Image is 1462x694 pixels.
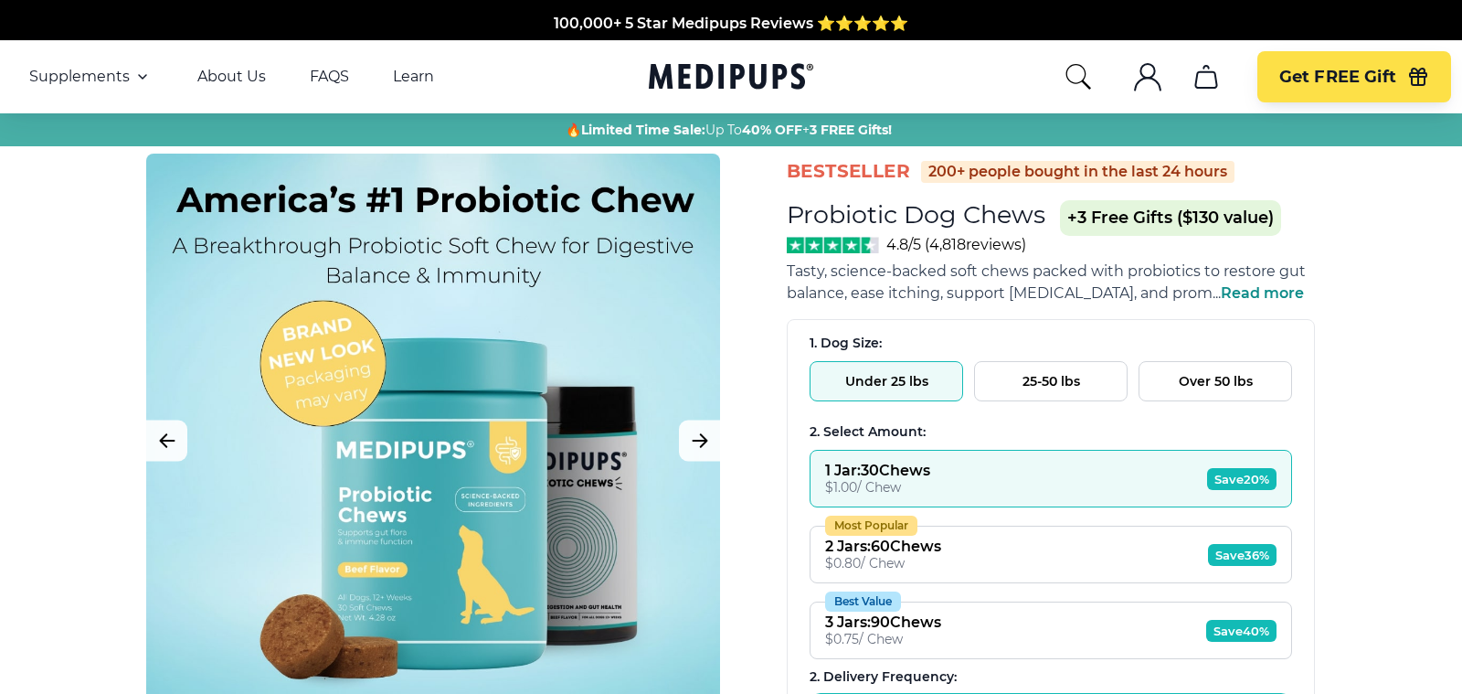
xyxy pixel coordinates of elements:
span: 🔥 Up To + [566,121,892,139]
span: Save 36% [1208,544,1277,566]
span: +3 Free Gifts ($130 value) [1060,200,1281,236]
span: balance, ease itching, support [MEDICAL_DATA], and prom [787,284,1213,302]
span: Get FREE Gift [1279,67,1396,88]
span: Made In The [GEOGRAPHIC_DATA] from domestic & globally sourced ingredients [428,37,1035,54]
a: About Us [197,68,266,86]
div: 1. Dog Size: [810,335,1292,352]
button: 1 Jar:30Chews$1.00/ ChewSave20% [810,450,1292,507]
span: 2 . Delivery Frequency: [810,668,957,685]
a: Medipups [649,59,813,97]
button: Under 25 lbs [810,361,963,401]
div: $ 1.00 / Chew [825,479,930,496]
div: 2. Select Amount: [810,423,1292,441]
div: Best Value [825,592,901,612]
button: Get FREE Gift [1257,51,1451,102]
span: Read more [1221,284,1304,302]
div: 2 Jars : 60 Chews [825,538,941,555]
span: Tasty, science-backed soft chews packed with probiotics to restore gut [787,262,1306,280]
div: 200+ people bought in the last 24 hours [921,161,1234,183]
button: Previous Image [146,421,187,462]
span: BestSeller [787,159,910,184]
div: Most Popular [825,516,917,536]
span: 4.8/5 ( 4,818 reviews) [886,236,1026,253]
a: FAQS [310,68,349,86]
span: Save 20% [1207,468,1277,490]
div: $ 0.75 / Chew [825,631,941,647]
button: Next Image [679,421,720,462]
button: Most Popular2 Jars:60Chews$0.80/ ChewSave36% [810,526,1292,583]
img: Stars - 4.8 [787,237,879,253]
span: 100,000+ 5 Star Medipups Reviews ⭐️⭐️⭐️⭐️⭐️ [554,15,908,32]
button: 25-50 lbs [974,361,1128,401]
button: account [1126,55,1170,99]
span: Save 40% [1206,620,1277,642]
button: search [1064,62,1093,91]
button: Over 50 lbs [1139,361,1292,401]
div: 1 Jar : 30 Chews [825,462,930,479]
button: Best Value3 Jars:90Chews$0.75/ ChewSave40% [810,602,1292,659]
span: Supplements [29,68,130,86]
div: $ 0.80 / Chew [825,555,941,571]
button: Supplements [29,66,154,88]
h1: Probiotic Dog Chews [787,199,1045,230]
div: 3 Jars : 90 Chews [825,614,941,631]
span: ... [1213,284,1304,302]
button: cart [1184,55,1228,99]
a: Learn [393,68,434,86]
